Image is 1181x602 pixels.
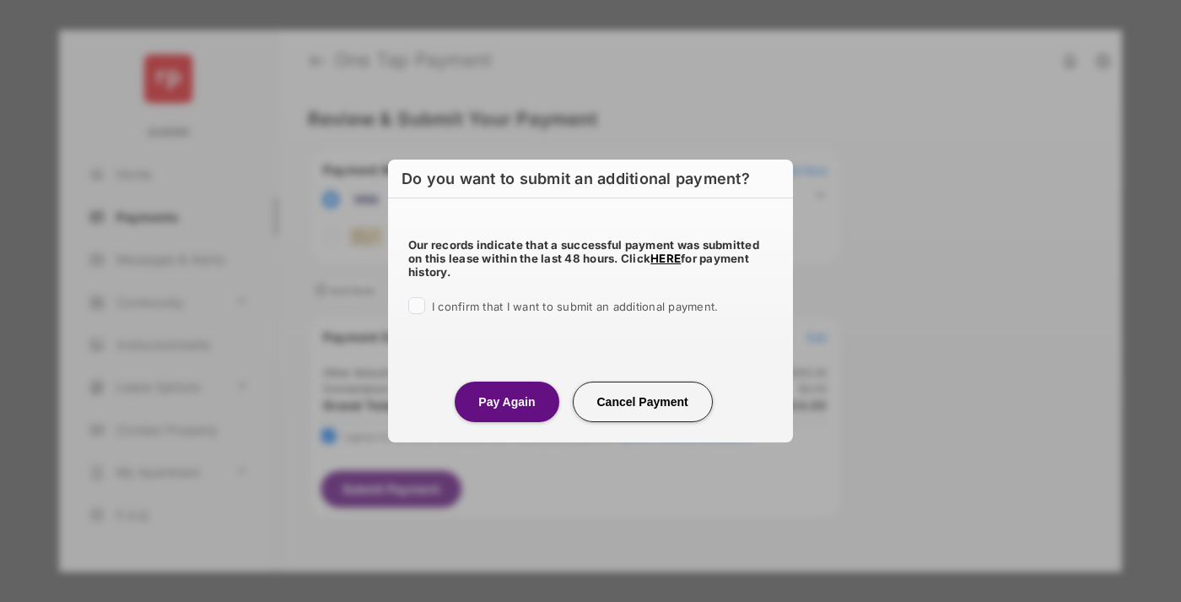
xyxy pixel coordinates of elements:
h5: Our records indicate that a successful payment was submitted on this lease within the last 48 hou... [408,238,773,279]
button: Pay Again [455,382,558,422]
span: I confirm that I want to submit an additional payment. [432,300,718,313]
a: HERE [650,252,681,265]
button: Cancel Payment [573,382,713,422]
h2: Do you want to submit an additional payment? [388,160,793,198]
